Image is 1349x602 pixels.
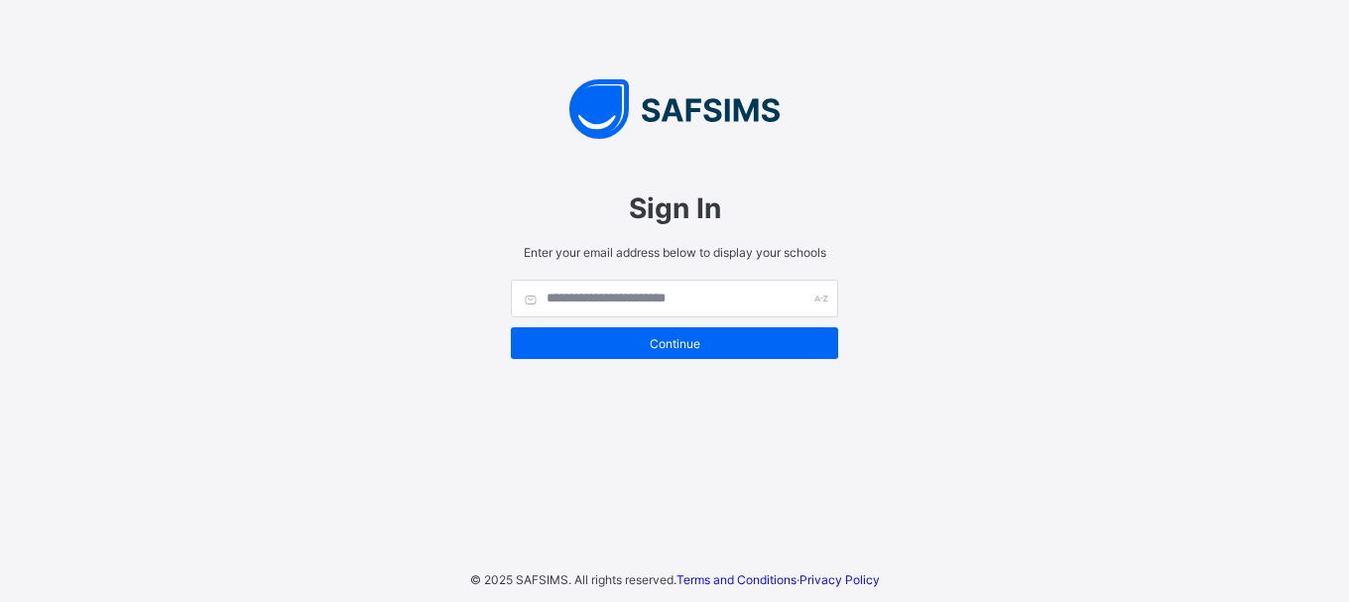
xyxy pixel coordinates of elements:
[511,245,838,260] span: Enter your email address below to display your schools
[676,572,797,587] a: Terms and Conditions
[676,572,880,587] span: ·
[470,572,676,587] span: © 2025 SAFSIMS. All rights reserved.
[799,572,880,587] a: Privacy Policy
[491,79,858,139] img: SAFSIMS Logo
[511,191,838,225] span: Sign In
[526,336,823,351] span: Continue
